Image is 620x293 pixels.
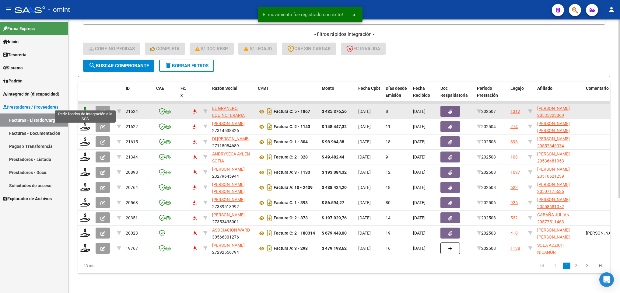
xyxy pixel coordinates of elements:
[440,86,468,98] span: Doc Respaldatoria
[358,124,371,129] span: [DATE]
[608,6,615,13] mat-icon: person
[5,6,12,13] mat-icon: menu
[212,136,250,141] span: DI [PERSON_NAME]
[413,200,426,205] span: [DATE]
[413,170,426,175] span: [DATE]
[266,167,274,177] i: Descargar documento
[244,46,272,51] span: S/ legajo
[413,155,426,159] span: [DATE]
[3,195,52,202] span: Explorador de Archivos
[508,82,526,109] datatable-header-cell: Legajo
[266,198,274,208] i: Descargar documento
[353,12,355,17] span: x
[3,38,19,45] span: Inicio
[212,151,253,163] div: 27417388007
[145,43,185,55] button: Completa
[413,139,426,144] span: [DATE]
[550,263,561,269] a: go to previous page
[477,200,496,205] span: 202506
[212,227,253,239] div: 30566301276
[386,109,388,114] span: 8
[346,46,380,51] span: FC Inválida
[274,170,310,175] strong: Factura A: 3 - 1133
[348,9,360,20] button: x
[266,243,274,253] i: Descargar documento
[322,155,344,159] strong: $ 49.482,44
[126,215,138,220] span: 20351
[438,82,475,109] datatable-header-cell: Doc Respaldatoria
[383,82,411,109] datatable-header-cell: Días desde Emisión
[126,231,138,235] span: 20023
[386,139,391,144] span: 18
[3,65,23,71] span: Sistema
[178,82,190,109] datatable-header-cell: Fc. x
[537,212,569,224] span: CABAÑA JULIAN 20577511463
[195,46,229,51] span: S/ Doc Resp.
[126,246,138,251] span: 19767
[386,231,391,235] span: 19
[212,166,253,179] div: 23279645944
[156,86,164,91] span: CAE
[386,215,391,220] span: 14
[78,258,183,274] div: 13 total
[537,136,570,148] span: [PERSON_NAME] 20557646974
[212,105,253,118] div: 30714754676
[413,231,426,235] span: [DATE]
[89,63,149,68] span: Buscar Comprobante
[477,86,498,98] span: Período Prestación
[126,200,138,205] span: 20568
[165,62,172,69] mat-icon: delete
[266,122,274,131] i: Descargar documento
[358,86,380,91] span: Fecha Cpbt
[572,263,580,269] a: 2
[266,152,274,162] i: Descargar documento
[255,82,319,109] datatable-header-cell: CPBT
[126,139,138,144] span: 21615
[358,200,371,205] span: [DATE]
[319,82,356,109] datatable-header-cell: Monto
[535,82,583,109] datatable-header-cell: Afiliado
[212,243,245,248] span: [PERSON_NAME]
[212,120,253,133] div: 27314538426
[341,43,386,55] button: FC Inválida
[510,138,518,145] div: 396
[322,86,334,91] span: Monto
[537,106,570,118] span: [PERSON_NAME] 20535223069
[510,199,518,206] div: 925
[358,215,371,220] span: [DATE]
[358,246,371,251] span: [DATE]
[3,104,58,110] span: Prestadores / Proveedores
[537,121,570,140] span: [PERSON_NAME] [PERSON_NAME] 27536779502
[83,43,140,55] button: Conf. no pedidas
[386,155,388,159] span: 9
[212,167,245,172] span: [PERSON_NAME]
[212,196,253,209] div: 27389513992
[212,121,245,126] span: [PERSON_NAME]
[563,263,570,269] a: 1
[510,123,518,130] div: 274
[48,3,70,16] span: - omint
[356,82,383,109] datatable-header-cell: Fecha Cpbt
[510,215,518,221] div: 532
[413,124,426,129] span: [DATE]
[212,106,248,125] span: EL GRANERO EQUINOTERAPIA ASOCIACION CIVIL
[413,109,426,114] span: [DATE]
[537,167,570,179] span: [PERSON_NAME] 23510621239
[274,185,313,190] strong: Factura A: 10 - 2439
[386,185,391,190] span: 18
[322,139,344,144] strong: $ 98.964,88
[274,140,308,145] strong: Factura C: 1 - 804
[477,246,496,251] span: 202508
[150,46,180,51] span: Completa
[274,246,308,251] strong: Factura A: 3 - 298
[386,170,391,175] span: 12
[266,106,274,116] i: Descargar documento
[477,215,496,220] span: 202508
[386,200,391,205] span: 80
[190,43,234,55] button: S/ Doc Resp.
[126,124,138,129] span: 21622
[595,263,606,269] a: go to last page
[126,109,138,114] span: 21624
[386,246,391,251] span: 16
[238,43,277,55] button: S/ legajo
